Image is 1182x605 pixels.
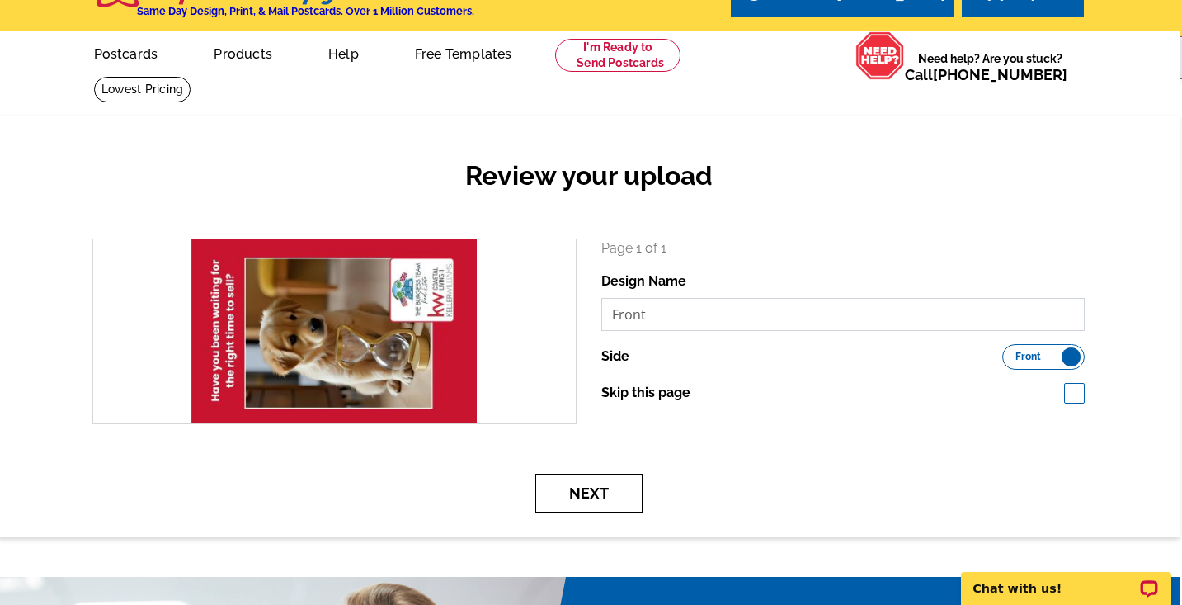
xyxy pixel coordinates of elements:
a: Products [187,33,299,72]
a: [PHONE_NUMBER] [933,66,1067,83]
p: Page 1 of 1 [601,239,1085,258]
label: Skip this page [601,383,690,403]
img: help [855,31,905,80]
span: Need help? Are you stuck? [905,50,1076,83]
span: Call [905,66,1067,83]
h4: Same Day Design, Print, & Mail Postcards. Over 1 Million Customers. [137,5,474,17]
a: Help [302,33,385,72]
h2: Review your upload [80,160,1097,191]
a: Free Templates [389,33,539,72]
input: File Name [601,298,1085,331]
span: Front [1015,352,1041,361]
a: Postcards [68,33,185,72]
iframe: LiveChat chat widget [950,553,1182,605]
label: Side [601,347,629,366]
label: Design Name [601,272,686,291]
button: Next [535,474,643,513]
